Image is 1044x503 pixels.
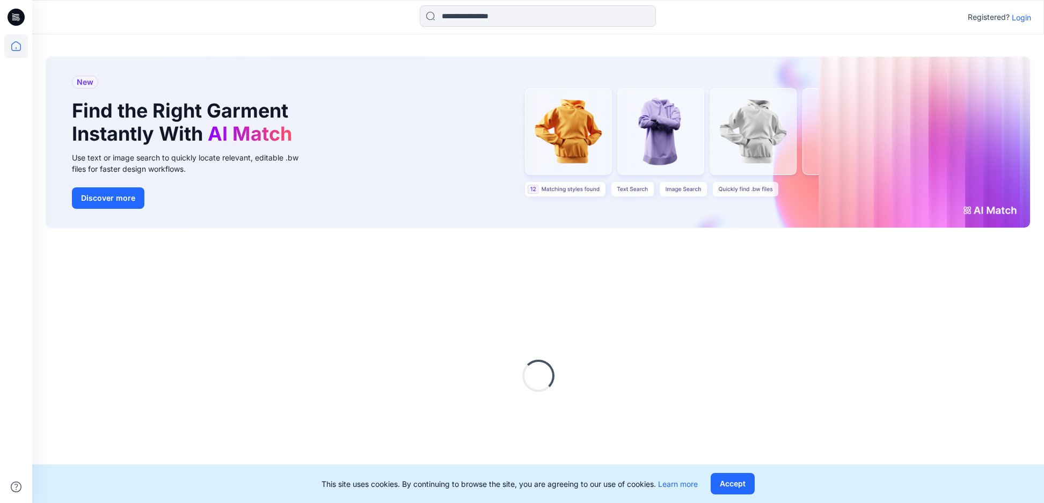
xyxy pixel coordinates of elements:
span: AI Match [208,122,292,145]
p: Registered? [968,11,1010,24]
p: This site uses cookies. By continuing to browse the site, you are agreeing to our use of cookies. [322,478,698,490]
span: New [77,76,93,89]
button: Discover more [72,187,144,209]
p: Login [1012,12,1031,23]
a: Learn more [658,479,698,489]
h1: Find the Right Garment Instantly With [72,99,297,145]
div: Use text or image search to quickly locate relevant, editable .bw files for faster design workflows. [72,152,313,174]
button: Accept [711,473,755,494]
